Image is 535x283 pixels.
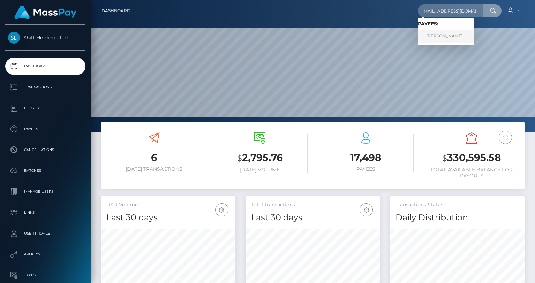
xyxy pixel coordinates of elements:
[8,32,20,44] img: Shift Holdings Ltd.
[5,120,85,138] a: Payees
[8,103,83,113] p: Ledger
[101,3,130,18] a: Dashboard
[5,35,85,41] span: Shift Holdings Ltd.
[418,4,483,17] input: Search...
[8,249,83,260] p: API Keys
[8,145,83,155] p: Cancellations
[251,201,375,208] h5: Total Transactions
[418,21,474,27] h6: Payees:
[5,162,85,179] a: Batches
[5,204,85,221] a: Links
[442,153,447,163] small: $
[8,166,83,176] p: Batches
[212,151,308,165] h3: 2,795.76
[5,78,85,96] a: Transactions
[395,201,519,208] h5: Transactions Status
[5,99,85,117] a: Ledger
[424,167,520,179] h6: Total Available Balance for Payouts
[8,61,83,71] p: Dashboard
[106,151,202,165] h3: 6
[8,270,83,281] p: Taxes
[8,228,83,239] p: User Profile
[5,225,85,242] a: User Profile
[8,207,83,218] p: Links
[106,212,230,224] h4: Last 30 days
[14,6,76,19] img: MassPay Logo
[8,82,83,92] p: Transactions
[8,186,83,197] p: Manage Users
[8,124,83,134] p: Payees
[318,166,414,172] h6: Payees
[5,246,85,263] a: API Keys
[5,58,85,75] a: Dashboard
[418,30,474,43] a: [PERSON_NAME]
[395,212,519,224] h4: Daily Distribution
[424,151,520,165] h3: 330,595.58
[237,153,242,163] small: $
[106,201,230,208] h5: USD Volume
[212,167,308,173] h6: [DATE] Volume
[5,183,85,200] a: Manage Users
[318,151,414,165] h3: 17,498
[5,141,85,159] a: Cancellations
[251,212,375,224] h4: Last 30 days
[106,166,202,172] h6: [DATE] Transactions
